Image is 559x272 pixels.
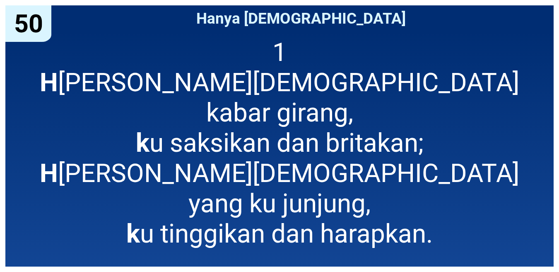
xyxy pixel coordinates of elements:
[40,158,58,188] b: H
[14,9,43,39] span: 50
[11,37,548,249] span: 1 [PERSON_NAME][DEMOGRAPHIC_DATA] kabar girang, u saksikan dan britakan; [PERSON_NAME][DEMOGRAPHI...
[40,67,58,97] b: H
[136,128,149,158] b: k
[196,10,406,27] span: Hanya [DEMOGRAPHIC_DATA]
[126,219,140,249] b: k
